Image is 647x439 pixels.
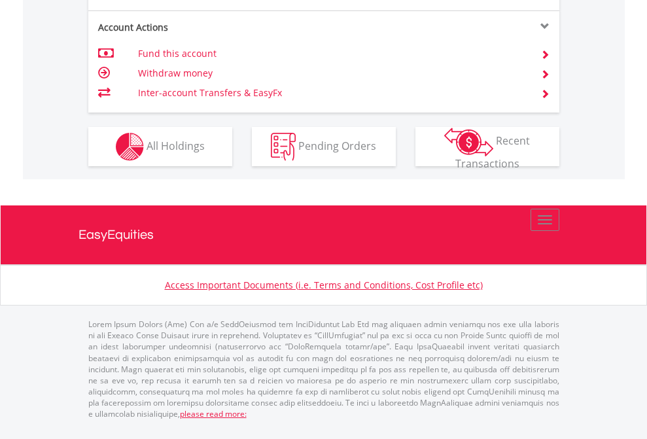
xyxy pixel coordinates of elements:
[180,408,247,419] a: please read more:
[252,127,396,166] button: Pending Orders
[116,133,144,161] img: holdings-wht.png
[79,205,569,264] a: EasyEquities
[147,138,205,152] span: All Holdings
[88,21,324,34] div: Account Actions
[88,127,232,166] button: All Holdings
[88,319,559,419] p: Lorem Ipsum Dolors (Ame) Con a/e SeddOeiusmod tem InciDiduntut Lab Etd mag aliquaen admin veniamq...
[444,128,493,156] img: transactions-zar-wht.png
[271,133,296,161] img: pending_instructions-wht.png
[415,127,559,166] button: Recent Transactions
[138,83,525,103] td: Inter-account Transfers & EasyFx
[165,279,483,291] a: Access Important Documents (i.e. Terms and Conditions, Cost Profile etc)
[298,138,376,152] span: Pending Orders
[138,44,525,63] td: Fund this account
[138,63,525,83] td: Withdraw money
